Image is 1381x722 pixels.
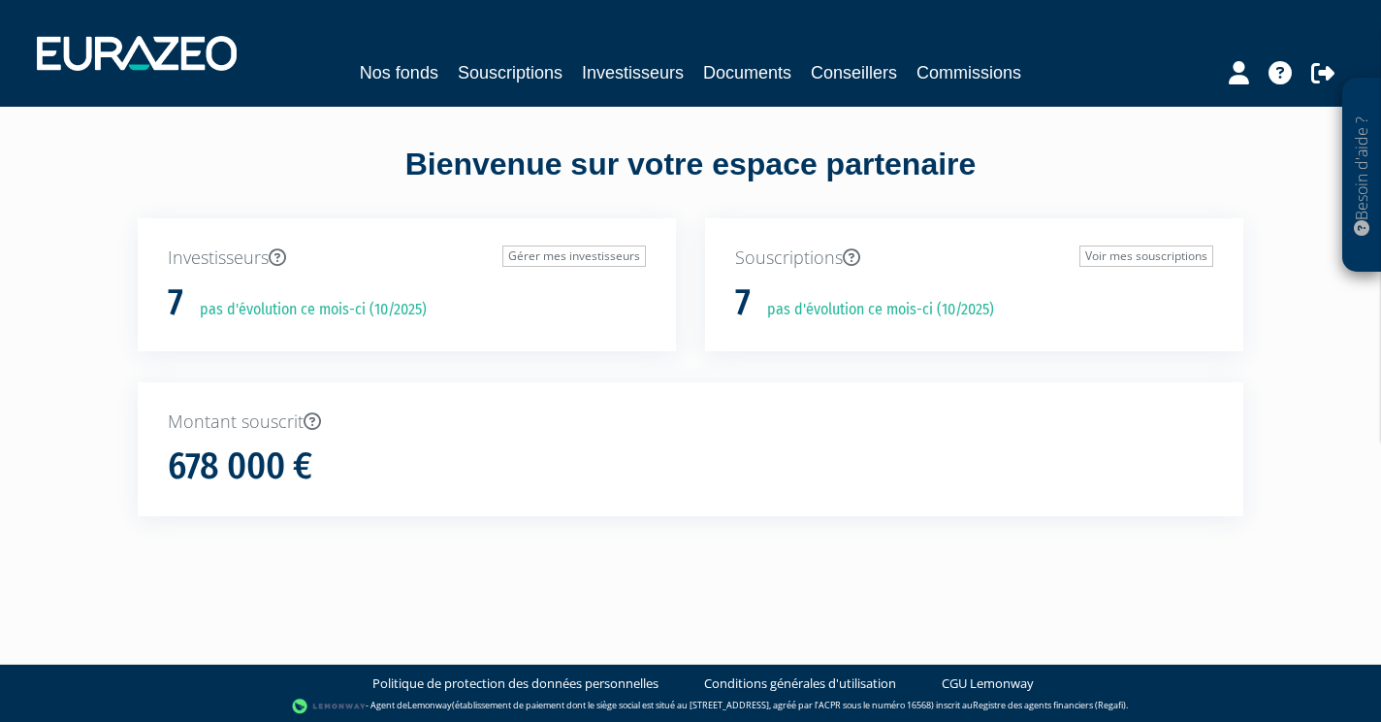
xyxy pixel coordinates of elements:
a: Investisseurs [582,59,684,86]
a: Gérer mes investisseurs [502,246,646,267]
a: Documents [703,59,791,86]
div: - Agent de (établissement de paiement dont le siège social est situé au [STREET_ADDRESS], agréé p... [19,697,1362,716]
h1: 7 [735,282,751,323]
a: Lemonway [407,699,452,711]
h1: 7 [168,282,183,323]
a: Conseillers [811,59,897,86]
img: 1732889491-logotype_eurazeo_blanc_rvb.png [37,36,237,71]
a: Registre des agents financiers (Regafi) [973,699,1126,711]
a: Politique de protection des données personnelles [372,674,658,693]
a: Souscriptions [458,59,562,86]
a: CGU Lemonway [942,674,1034,693]
p: Investisseurs [168,246,646,271]
img: logo-lemonway.png [292,697,367,716]
p: Montant souscrit [168,410,1213,435]
div: Bienvenue sur votre espace partenaire [123,143,1258,218]
p: Souscriptions [735,246,1213,271]
p: pas d'évolution ce mois-ci (10/2025) [754,299,994,321]
h1: 678 000 € [168,446,312,487]
p: Besoin d'aide ? [1351,88,1373,263]
a: Commissions [916,59,1021,86]
a: Nos fonds [360,59,438,86]
a: Conditions générales d'utilisation [704,674,896,693]
a: Voir mes souscriptions [1079,246,1213,267]
p: pas d'évolution ce mois-ci (10/2025) [186,299,427,321]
